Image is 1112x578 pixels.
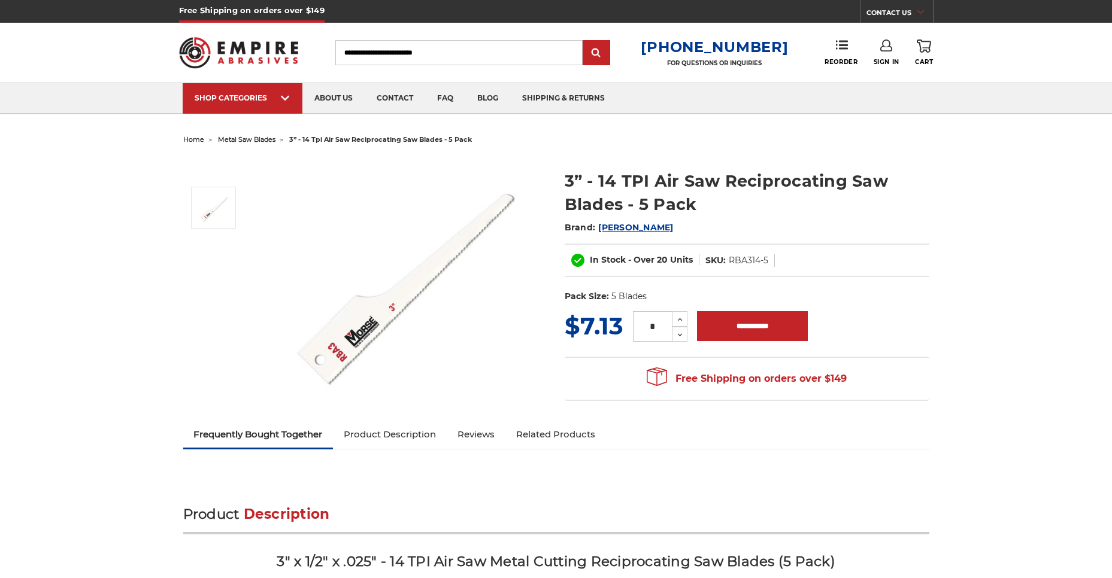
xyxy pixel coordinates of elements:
[915,39,933,66] a: Cart
[302,83,365,114] a: about us
[365,83,425,114] a: contact
[244,506,330,522] span: Description
[598,222,673,233] a: [PERSON_NAME]
[705,254,726,267] dt: SKU:
[286,157,525,396] img: 3" Air Saw blade for pneumatic sawzall 14 TPI
[510,83,617,114] a: shipping & returns
[183,421,334,448] a: Frequently Bought Together
[333,421,447,448] a: Product Description
[641,59,788,67] p: FOR QUESTIONS OR INQUIRIES
[505,421,606,448] a: Related Products
[628,254,655,265] span: - Over
[565,169,929,216] h1: 3” - 14 TPI Air Saw Reciprocating Saw Blades - 5 Pack
[641,38,788,56] a: [PHONE_NUMBER]
[915,58,933,66] span: Cart
[218,135,275,144] a: metal saw blades
[447,421,505,448] a: Reviews
[565,311,623,340] span: $7.13
[670,254,693,265] span: Units
[565,222,596,233] span: Brand:
[874,58,899,66] span: Sign In
[590,254,626,265] span: In Stock
[647,367,847,391] span: Free Shipping on orders over $149
[195,93,290,102] div: SHOP CATEGORIES
[183,135,204,144] a: home
[465,83,510,114] a: blog
[565,290,609,303] dt: Pack Size:
[825,39,858,65] a: Reorder
[183,506,240,522] span: Product
[657,254,668,265] span: 20
[289,135,472,144] span: 3” - 14 tpi air saw reciprocating saw blades - 5 pack
[199,193,229,223] img: 3" Air Saw blade for pneumatic sawzall 14 TPI
[425,83,465,114] a: faq
[611,290,647,303] dd: 5 Blades
[729,254,768,267] dd: RBA314-5
[277,553,835,570] strong: 3" x 1/2" x .025" - 14 TPI Air Saw Metal Cutting Reciprocating Saw Blades (5 Pack)
[825,58,858,66] span: Reorder
[179,29,299,76] img: Empire Abrasives
[866,6,933,23] a: CONTACT US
